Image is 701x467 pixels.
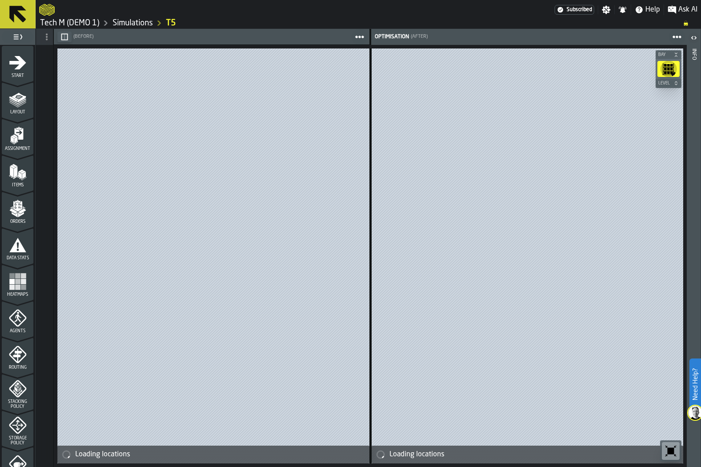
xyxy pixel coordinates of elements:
header: Info [687,29,701,467]
span: (Before) [73,34,93,40]
span: (After) [411,34,428,40]
span: Assignment [2,146,33,151]
label: button-toggle-Toggle Full Menu [2,31,33,43]
a: link-to-/wh/i/48b63d5b-7b01-4ac5-b36e-111296781b18/simulations/dff3a2cd-e2c8-47d3-a670-4d35f7897424 [166,18,176,28]
div: alert-Loading locations [57,446,369,463]
span: Start [2,73,33,78]
span: Subscribed [567,7,592,13]
button: button- [656,50,681,59]
label: button-toggle-Settings [598,5,614,14]
span: Ask AI [678,4,697,15]
span: Routing [2,365,33,370]
span: Help [645,4,660,15]
a: logo-header [59,444,109,462]
label: button-toggle-Open [688,31,700,47]
div: Loading locations [389,449,680,460]
span: Level [656,81,672,86]
div: Info [691,47,697,465]
span: Bay [656,52,672,57]
button: button- [656,79,681,88]
div: button-toolbar-undefined [660,440,681,462]
span: Layout [2,110,33,115]
li: menu Agents [2,301,33,337]
li: menu Layout [2,82,33,118]
span: Orders [2,219,33,224]
li: menu Heatmaps [2,265,33,300]
span: Agents [2,329,33,334]
li: menu Storage Policy [2,411,33,446]
li: menu Items [2,155,33,191]
a: link-to-/wh/i/48b63d5b-7b01-4ac5-b36e-111296781b18 [40,18,99,28]
span: Storage Policy [2,436,33,446]
div: Menu Subscription [555,5,594,15]
label: button-toggle-Notifications [615,5,631,14]
li: menu Orders [2,192,33,227]
li: menu Assignment [2,119,33,154]
li: menu Data Stats [2,228,33,264]
label: Need Help? [690,359,700,409]
li: menu Stacking Policy [2,374,33,410]
span: Data Stats [2,256,33,261]
a: link-to-/wh/i/48b63d5b-7b01-4ac5-b36e-111296781b18/settings/billing [555,5,594,15]
div: button-toolbar-undefined [656,59,681,79]
div: Optimisation [373,34,409,40]
label: button-toggle-Help [631,4,664,15]
span: Heatmaps [2,292,33,297]
svg: Reset zoom and position [664,444,678,458]
label: button-toggle-Ask AI [664,4,701,15]
div: alert-Loading locations [372,446,684,463]
span: Items [2,183,33,188]
span: Stacking Policy [2,399,33,409]
nav: Breadcrumb [39,18,697,28]
li: menu Routing [2,338,33,373]
div: Loading locations [75,449,366,460]
a: logo-header [39,2,55,18]
button: button- [57,32,72,42]
a: link-to-/wh/i/48b63d5b-7b01-4ac5-b36e-111296781b18 [113,18,153,28]
li: menu Start [2,46,33,81]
